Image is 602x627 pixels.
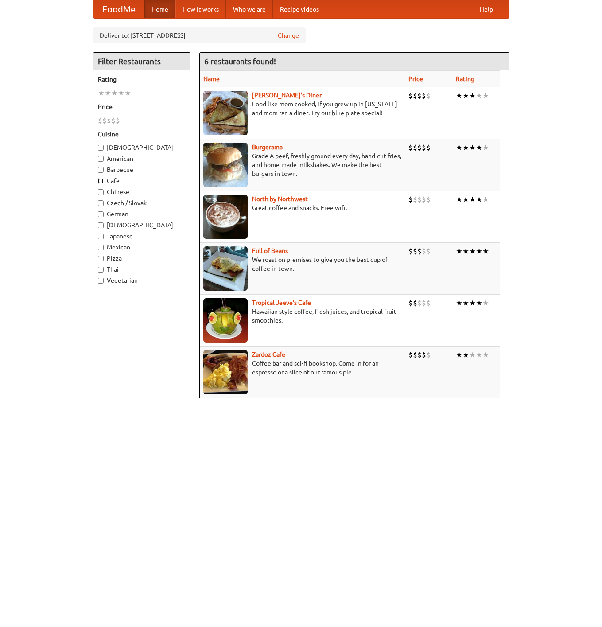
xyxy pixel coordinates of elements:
[408,298,413,308] li: $
[422,195,426,204] li: $
[469,350,476,360] li: ★
[203,75,220,82] a: Name
[422,350,426,360] li: $
[456,195,462,204] li: ★
[118,88,124,98] li: ★
[413,195,417,204] li: $
[278,31,299,40] a: Change
[98,267,104,273] input: Thai
[408,75,423,82] a: Price
[98,276,186,285] label: Vegetarian
[456,350,462,360] li: ★
[226,0,273,18] a: Who we are
[98,130,186,139] h5: Cuisine
[98,187,186,196] label: Chinese
[203,152,401,178] p: Grade A beef, freshly ground every day, hand-cut fries, and home-made milkshakes. We make the bes...
[426,350,431,360] li: $
[107,116,111,125] li: $
[413,298,417,308] li: $
[413,143,417,152] li: $
[98,210,186,218] label: German
[408,195,413,204] li: $
[98,254,186,263] label: Pizza
[98,165,186,174] label: Barbecue
[422,91,426,101] li: $
[203,100,401,117] p: Food like mom cooked, if you grew up in [US_STATE] and mom ran a diner. Try our blue plate special!
[98,145,104,151] input: [DEMOGRAPHIC_DATA]
[422,246,426,256] li: $
[426,91,431,101] li: $
[482,91,489,101] li: ★
[93,0,144,18] a: FoodMe
[111,88,118,98] li: ★
[98,154,186,163] label: American
[98,232,186,241] label: Japanese
[462,195,469,204] li: ★
[417,91,422,101] li: $
[175,0,226,18] a: How it works
[462,143,469,152] li: ★
[98,189,104,195] input: Chinese
[426,143,431,152] li: $
[462,246,469,256] li: ★
[252,351,285,358] a: Zardoz Cafe
[98,178,104,184] input: Cafe
[252,144,283,151] b: Burgerama
[203,255,401,273] p: We roast on premises to give you the best cup of coffee in town.
[98,167,104,173] input: Barbecue
[98,245,104,250] input: Mexican
[98,176,186,185] label: Cafe
[144,0,175,18] a: Home
[98,102,186,111] h5: Price
[456,91,462,101] li: ★
[408,246,413,256] li: $
[98,222,104,228] input: [DEMOGRAPHIC_DATA]
[93,27,306,43] div: Deliver to: [STREET_ADDRESS]
[98,199,186,207] label: Czech / Slovak
[469,91,476,101] li: ★
[203,298,248,343] img: jeeves.jpg
[417,350,422,360] li: $
[462,298,469,308] li: ★
[98,143,186,152] label: [DEMOGRAPHIC_DATA]
[422,298,426,308] li: $
[252,299,311,306] a: Tropical Jeeve's Cafe
[116,116,120,125] li: $
[252,195,308,203] a: North by Northwest
[98,278,104,284] input: Vegetarian
[408,143,413,152] li: $
[476,350,482,360] li: ★
[111,116,116,125] li: $
[93,53,190,70] h4: Filter Restaurants
[98,211,104,217] input: German
[408,91,413,101] li: $
[422,143,426,152] li: $
[482,350,489,360] li: ★
[417,246,422,256] li: $
[469,298,476,308] li: ★
[456,75,474,82] a: Rating
[98,88,105,98] li: ★
[98,156,104,162] input: American
[105,88,111,98] li: ★
[469,143,476,152] li: ★
[417,143,422,152] li: $
[252,247,288,254] a: Full of Beans
[413,91,417,101] li: $
[482,298,489,308] li: ★
[124,88,131,98] li: ★
[469,246,476,256] li: ★
[476,91,482,101] li: ★
[476,246,482,256] li: ★
[462,91,469,101] li: ★
[98,221,186,230] label: [DEMOGRAPHIC_DATA]
[426,246,431,256] li: $
[203,359,401,377] p: Coffee bar and sci-fi bookshop. Come in for an espresso or a slice of our famous pie.
[98,265,186,274] label: Thai
[273,0,326,18] a: Recipe videos
[203,246,248,291] img: beans.jpg
[98,243,186,252] label: Mexican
